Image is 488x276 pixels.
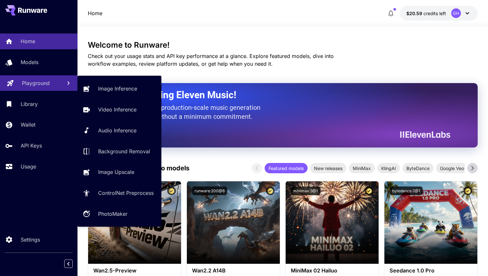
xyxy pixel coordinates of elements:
[402,165,433,172] span: ByteDance
[291,268,373,274] h3: MiniMax 02 Hailuo
[21,37,35,45] p: Home
[98,85,137,92] p: Image Inference
[77,102,161,118] a: Video Inference
[167,186,176,195] button: Certified Model – Vetted for best performance and includes a commercial license.
[98,127,137,134] p: Audio Inference
[93,268,176,274] h3: Wan2.5-Preview
[21,100,38,108] p: Library
[104,89,445,101] h2: Now Supporting Eleven Music!
[21,236,40,243] p: Settings
[77,143,161,159] a: Background Removal
[21,142,42,149] p: API Keys
[21,163,36,170] p: Usage
[88,41,478,50] h3: Welcome to Runware!
[406,11,423,16] span: $20.59
[384,181,477,264] img: alt
[77,185,161,201] a: ControlNet Preprocess
[291,186,320,195] button: minimax:3@1
[286,181,379,264] img: alt
[463,186,472,195] button: Certified Model – Vetted for best performance and includes a commercial license.
[406,10,446,17] div: $20.59315
[64,260,73,268] button: Collapse sidebar
[423,11,446,16] span: credits left
[310,165,346,172] span: New releases
[98,106,137,113] p: Video Inference
[98,210,127,218] p: PhotoMaker
[104,103,265,121] p: The only way to get production-scale music generation from Eleven Labs without a minimum commitment.
[21,121,36,128] p: Wallet
[436,165,468,172] span: Google Veo
[77,123,161,138] a: Audio Inference
[98,189,154,197] p: ControlNet Preprocess
[77,206,161,222] a: PhotoMaker
[265,165,308,172] span: Featured models
[88,53,334,67] span: Check out your usage stats and API key performance at a glance. Explore featured models, dive int...
[349,165,375,172] span: MiniMax
[22,79,50,87] p: Playground
[98,168,134,176] p: Image Upscale
[21,58,38,66] p: Models
[390,268,472,274] h3: Seedance 1.0 Pro
[390,186,423,195] button: bytedance:2@1
[400,6,478,21] button: $20.59315
[266,186,275,195] button: Certified Model – Vetted for best performance and includes a commercial license.
[77,164,161,180] a: Image Upscale
[69,258,77,270] div: Collapse sidebar
[377,165,400,172] span: KlingAI
[192,268,275,274] h3: Wan2.2 A14B
[88,9,102,17] p: Home
[451,8,461,18] div: GH
[187,181,280,264] img: alt
[88,9,102,17] nav: breadcrumb
[365,186,373,195] button: Certified Model – Vetted for best performance and includes a commercial license.
[98,148,150,155] p: Background Removal
[77,81,161,97] a: Image Inference
[192,186,227,195] button: runware:200@6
